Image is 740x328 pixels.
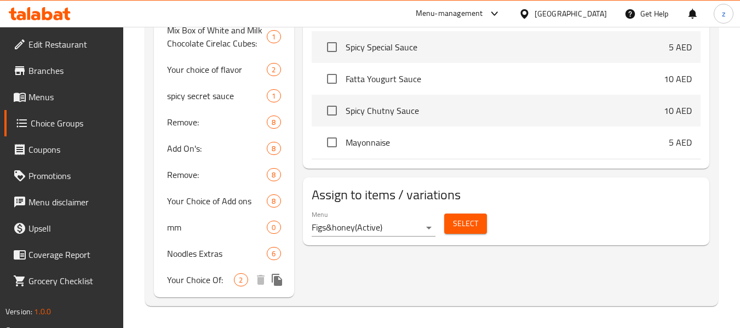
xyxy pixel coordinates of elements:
[4,163,124,189] a: Promotions
[154,135,294,162] div: Add On's:8
[28,38,115,51] span: Edit Restaurant
[167,63,267,76] span: Your choice of flavor
[267,249,280,259] span: 6
[28,248,115,261] span: Coverage Report
[31,117,115,130] span: Choice Groups
[346,104,664,117] span: Spicy Chutny Sauce
[320,131,343,154] span: Select choice
[267,30,280,43] div: Choices
[154,162,294,188] div: Remove:8
[234,273,248,286] div: Choices
[234,275,247,285] span: 2
[320,99,343,122] span: Select choice
[167,247,267,260] span: Noodles Extras
[312,211,328,218] label: Menu
[253,272,269,288] button: delete
[269,272,285,288] button: duplicate
[267,63,280,76] div: Choices
[416,7,483,20] div: Menu-management
[453,217,478,231] span: Select
[4,241,124,268] a: Coverage Report
[167,273,234,286] span: Your Choice Of:
[154,214,294,240] div: mm0
[154,83,294,109] div: spicy secret sauce1
[267,142,280,155] div: Choices
[664,104,692,117] p: 10 AED
[28,274,115,287] span: Grocery Checklist
[4,268,124,294] a: Grocery Checklist
[267,32,280,42] span: 1
[267,170,280,180] span: 8
[346,41,669,54] span: Spicy Special Sauce
[444,214,487,234] button: Select
[267,222,280,233] span: 0
[167,116,267,129] span: Remove:
[4,84,124,110] a: Menus
[154,17,294,56] div: Mix Box of White and Milk Chocolate Cirelac Cubes:1
[267,117,280,128] span: 8
[312,186,701,204] h2: Assign to items / variations
[28,64,115,77] span: Branches
[267,89,280,102] div: Choices
[669,136,692,149] p: 5 AED
[267,194,280,208] div: Choices
[28,90,115,103] span: Menus
[28,169,115,182] span: Promotions
[154,188,294,214] div: Your Choice of Add ons8
[346,72,664,85] span: Fatta Yougurt Sauce
[28,143,115,156] span: Coupons
[267,91,280,101] span: 1
[267,168,280,181] div: Choices
[154,109,294,135] div: Remove:8
[4,136,124,163] a: Coupons
[4,110,124,136] a: Choice Groups
[167,89,267,102] span: spicy secret sauce
[267,247,280,260] div: Choices
[28,222,115,235] span: Upsell
[5,304,32,319] span: Version:
[267,65,280,75] span: 2
[4,189,124,215] a: Menu disclaimer
[4,31,124,57] a: Edit Restaurant
[154,56,294,83] div: Your choice of flavor2
[320,67,343,90] span: Select choice
[346,136,669,149] span: Mayonnaise
[267,221,280,234] div: Choices
[34,304,51,319] span: 1.0.0
[167,168,267,181] span: Remove:
[312,219,435,237] div: Figs&honey(Active)
[154,240,294,267] div: Noodles Extras6
[28,195,115,209] span: Menu disclaimer
[267,143,280,154] span: 8
[267,196,280,206] span: 8
[167,24,267,50] span: Mix Box of White and Milk Chocolate Cirelac Cubes:
[4,215,124,241] a: Upsell
[664,72,692,85] p: 10 AED
[722,8,725,20] span: z
[669,41,692,54] p: 5 AED
[167,221,267,234] span: mm
[535,8,607,20] div: [GEOGRAPHIC_DATA]
[167,142,267,155] span: Add On's:
[320,36,343,59] span: Select choice
[154,267,294,293] div: Your Choice Of:2deleteduplicate
[267,116,280,129] div: Choices
[4,57,124,84] a: Branches
[167,194,267,208] span: Your Choice of Add ons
